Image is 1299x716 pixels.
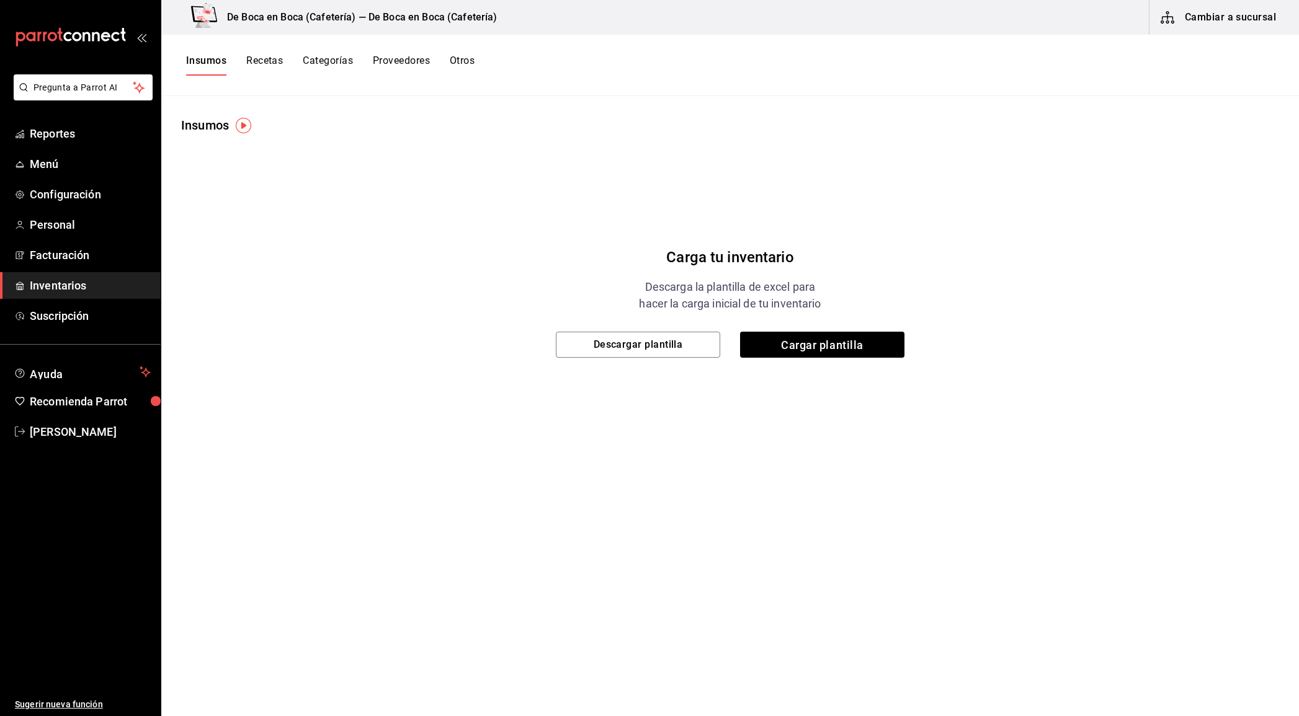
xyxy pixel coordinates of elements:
[33,81,133,94] span: Pregunta a Parrot AI
[740,332,904,358] span: Cargar plantilla
[136,32,146,42] button: open_drawer_menu
[246,55,283,76] button: Recetas
[30,247,151,263] span: Facturación
[30,125,151,142] span: Reportes
[181,116,229,135] div: Insumos
[186,55,475,76] div: navigation tabs
[637,278,823,312] div: Descarga la plantilla de excel para hacer la carga inicial de tu inventario
[217,10,498,25] h3: De Boca en Boca (Cafetería) — De Boca en Boca (Cafetería)
[303,55,353,76] button: Categorías
[373,55,430,76] button: Proveedores
[450,55,475,76] button: Otros
[9,90,153,103] a: Pregunta a Parrot AI
[186,55,226,76] button: Insumos
[236,118,251,133] img: Tooltip marker
[30,423,151,440] span: [PERSON_NAME]
[30,216,151,233] span: Personal
[30,307,151,324] span: Suscripción
[556,332,720,358] button: Descargar plantilla
[30,156,151,172] span: Menú
[569,246,891,268] div: Carga tu inventario
[30,277,151,294] span: Inventarios
[30,393,151,410] span: Recomienda Parrot
[14,74,153,100] button: Pregunta a Parrot AI
[30,365,135,379] span: Ayuda
[15,698,151,711] span: Sugerir nueva función
[30,186,151,203] span: Configuración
